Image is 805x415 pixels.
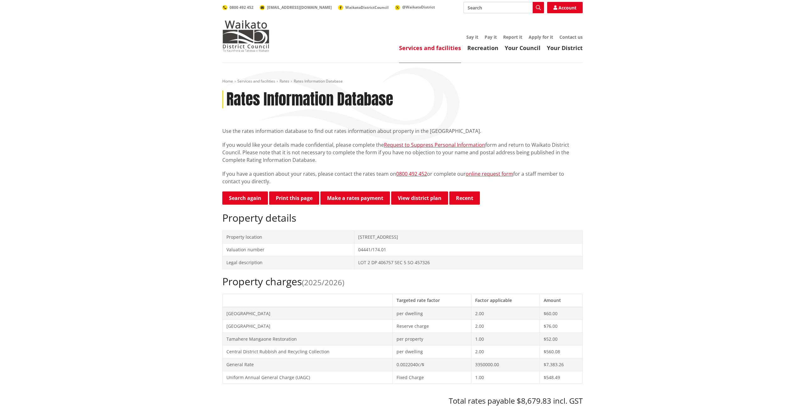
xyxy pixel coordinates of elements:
span: (2025/2026) [302,277,344,287]
a: Services and facilities [399,44,461,52]
a: Home [222,78,233,84]
td: 2.00 [471,307,540,320]
a: 0800 492 452 [396,170,427,177]
td: per dwelling [393,345,471,358]
a: Services and facilities [237,78,275,84]
a: Say it [466,34,478,40]
a: 0800 492 452 [222,5,253,10]
button: Recent [449,191,480,205]
th: Factor applicable [471,294,540,307]
input: Search input [464,2,544,13]
td: $60.00 [540,307,582,320]
td: Reserve charge [393,320,471,333]
span: @WaikatoDistrict [402,4,435,10]
th: Amount [540,294,582,307]
a: Make a rates payment [320,191,390,205]
a: Your Council [505,44,541,52]
a: View district plan [391,191,448,205]
a: Recreation [467,44,498,52]
h2: Property details [222,212,583,224]
button: Print this page [269,191,319,205]
td: [STREET_ADDRESS] [354,230,582,243]
a: WaikatoDistrictCouncil [338,5,389,10]
h3: Total rates payable $8,679.83 incl. GST [222,396,583,406]
a: Apply for it [529,34,553,40]
td: $560.08 [540,345,582,358]
nav: breadcrumb [222,79,583,84]
a: @WaikatoDistrict [395,4,435,10]
a: Pay it [485,34,497,40]
td: 2.00 [471,320,540,333]
p: If you would like your details made confidential, please complete the form and return to Waikato ... [222,141,583,164]
span: [EMAIL_ADDRESS][DOMAIN_NAME] [267,5,332,10]
td: $76.00 [540,320,582,333]
a: Your District [547,44,583,52]
td: 1.00 [471,333,540,345]
a: Search again [222,191,268,205]
td: Fixed Charge [393,371,471,384]
td: Legal description [223,256,354,269]
h2: Property charges [222,276,583,287]
td: $7,383.26 [540,358,582,371]
td: per property [393,333,471,345]
td: Property location [223,230,354,243]
td: 1.00 [471,371,540,384]
td: 04441/174.01 [354,243,582,256]
a: online request form [466,170,513,177]
td: Central District Rubbish and Recycling Collection [223,345,393,358]
td: LOT 2 DP 406757 SEC 5 SO 457326 [354,256,582,269]
a: Report it [503,34,522,40]
p: If you have a question about your rates, please contact the rates team on or complete our for a s... [222,170,583,185]
a: Request to Suppress Personal Information [384,141,485,148]
a: Account [547,2,583,13]
th: Targeted rate factor [393,294,471,307]
td: [GEOGRAPHIC_DATA] [223,320,393,333]
td: $548.49 [540,371,582,384]
span: Rates Information Database [294,78,343,84]
span: 0800 492 452 [230,5,253,10]
img: Waikato District Council - Te Kaunihera aa Takiwaa o Waikato [222,20,269,52]
a: [EMAIL_ADDRESS][DOMAIN_NAME] [260,5,332,10]
td: Tamahere Mangaone Restoration [223,333,393,345]
td: 3350000.00 [471,358,540,371]
span: WaikatoDistrictCouncil [345,5,389,10]
a: Contact us [559,34,583,40]
td: 2.00 [471,345,540,358]
td: Uniform Annual General Charge (UAGC) [223,371,393,384]
h1: Rates Information Database [226,90,393,109]
p: Use the rates information database to find out rates information about property in the [GEOGRAPHI... [222,127,583,135]
td: Valuation number [223,243,354,256]
a: Rates [280,78,289,84]
td: [GEOGRAPHIC_DATA] [223,307,393,320]
td: $52.00 [540,333,582,345]
td: per dwelling [393,307,471,320]
td: General Rate [223,358,393,371]
td: 0.0022040c/$ [393,358,471,371]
